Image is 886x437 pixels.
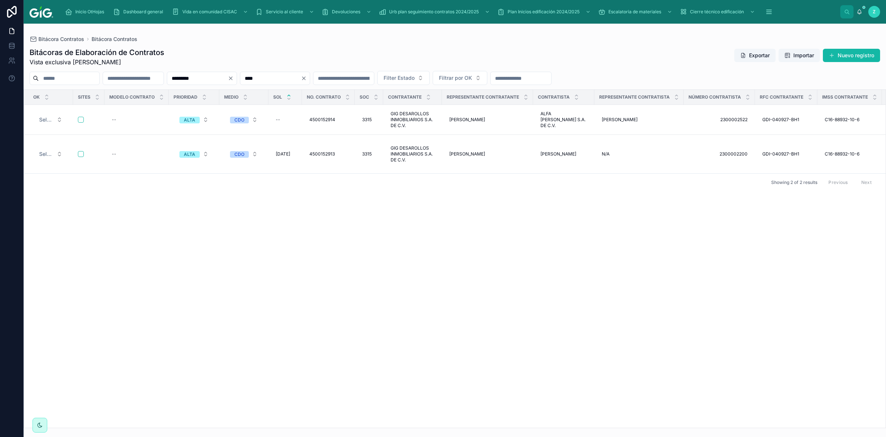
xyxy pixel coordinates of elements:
button: Select Button [174,113,214,126]
span: Filtrar por OK [439,74,472,82]
span: Número Contratista [688,94,741,100]
span: C16-88932-10-6 [825,117,859,123]
button: Clear [228,75,237,81]
span: GDI-040927-BH1 [762,117,799,123]
div: -- [112,117,116,123]
span: GDI-040927-BH1 [762,151,799,157]
div: CDO [234,151,244,158]
span: Vista exclusiva [PERSON_NAME] [30,58,164,66]
span: Escalatoria de materiales [608,9,661,15]
div: ALTA [184,151,195,158]
span: Vida en comunidad CISAC [182,9,237,15]
span: SOL [273,94,282,100]
div: scrollable content [59,4,840,20]
span: Inicio OtHojas [75,9,104,15]
button: Select Button [174,147,214,161]
button: Clear [301,75,310,81]
button: Importar [779,49,820,62]
a: Escalatoria de materiales [596,5,676,18]
span: N/A [602,151,609,157]
div: ALTA [184,117,195,123]
span: RFC Contratante [760,94,803,100]
span: [DATE] [276,151,290,157]
div: -- [276,117,280,123]
button: Select Button [377,71,430,85]
span: Z [873,9,876,15]
button: Select Button [33,113,68,126]
span: Bitácora Contratos [38,35,84,43]
span: Prioridad [174,94,198,100]
span: Showing 2 of 2 results [771,180,817,185]
span: Servicio al cliente [266,9,303,15]
div: -- [112,151,116,157]
span: ALFA [PERSON_NAME] S.A. DE C.V. [540,111,587,129]
a: Servicio al cliente [253,5,318,18]
a: Devoluciones [319,5,375,18]
span: Sites [78,94,90,100]
span: Dashboard general [123,9,163,15]
span: Plan Inicios edificación 2024/2025 [508,9,580,15]
span: 4500152913 [309,151,335,157]
button: Select Button [433,71,487,85]
span: Filter Estado [384,74,415,82]
a: Dashboard general [111,5,168,18]
span: Soc [360,94,369,100]
span: GIG DESAROLLOS INMOBILIARIOS S.A. DE C.V. [391,145,435,163]
h1: Bitácoras de Elaboración de Contratos [30,47,164,58]
span: No. Contrato [307,94,341,100]
span: [PERSON_NAME] [449,117,485,123]
span: 3315 [362,151,372,157]
a: Urb plan seguimiento contratos 2024/2025 [377,5,494,18]
button: Nuevo registro [823,49,880,62]
span: Representante Contratista [599,94,670,100]
span: OK [33,94,40,100]
a: Bitácora Contratos [30,35,84,43]
a: Bitácora Contratos [92,35,137,43]
span: 2300002522 [691,117,748,123]
img: App logo [30,6,53,18]
span: Urb plan seguimiento contratos 2024/2025 [389,9,479,15]
button: Exportar [734,49,776,62]
span: Medio [224,94,238,100]
span: [PERSON_NAME] [449,151,485,157]
span: Devoluciones [332,9,360,15]
button: Select Button [33,147,68,161]
span: Contratista [538,94,570,100]
a: Inicio OtHojas [63,5,109,18]
a: Vida en comunidad CISAC [170,5,252,18]
span: C16-88932-10-6 [825,151,859,157]
span: 4500152914 [309,117,335,123]
span: Cierre técnico edificación [690,9,744,15]
button: Select Button [224,147,264,161]
span: Select a OK [39,116,54,123]
span: Representante Contratante [447,94,519,100]
a: Plan Inicios edificación 2024/2025 [495,5,594,18]
span: Select a OK [39,150,54,158]
span: 3315 [362,117,372,123]
span: [PERSON_NAME] [540,151,576,157]
button: Select Button [224,113,264,126]
span: [PERSON_NAME] [602,117,638,123]
span: IMSS Contratante [822,94,868,100]
span: Modelo contrato [109,94,155,100]
span: Contratante [388,94,422,100]
span: Importar [793,52,814,59]
div: CDO [234,117,244,123]
a: Cierre técnico edificación [677,5,759,18]
span: 2300002200 [691,151,748,157]
span: GIG DESAROLLOS INMOBILIARIOS S.A. DE C.V. [391,111,435,129]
